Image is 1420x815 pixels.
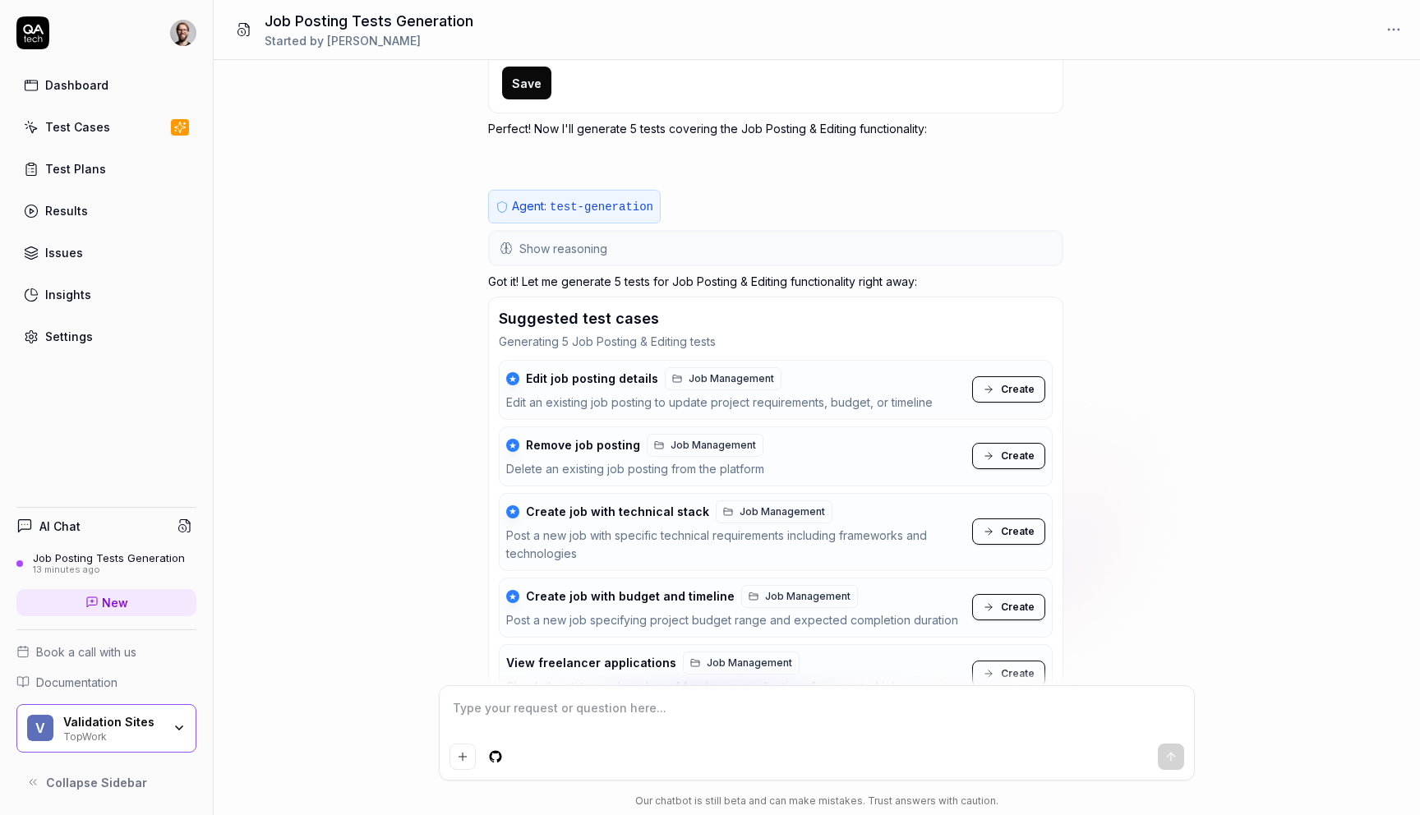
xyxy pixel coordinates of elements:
a: Job Management [647,434,763,457]
span: Show reasoning [519,240,607,257]
a: Issues [16,237,196,269]
span: Create job with budget and timeline [526,589,735,604]
div: ★ [506,505,519,518]
span: Collapse Sidebar [46,774,147,791]
div: Post a new job with specific technical requirements including frameworks and technologies [506,527,966,564]
button: Show reasoning [490,232,1062,265]
span: View freelancer applications [506,656,676,670]
button: Create [972,443,1045,469]
span: Job Management [707,656,792,670]
a: Job Management [683,652,800,675]
button: Save [502,67,551,99]
a: New [16,589,196,616]
div: ★ [506,590,519,603]
span: Documentation [36,674,118,691]
a: Book a call with us [16,643,196,661]
span: test-generation [550,200,653,214]
button: Create [972,518,1045,545]
p: Perfect! Now I'll generate 5 tests covering the Job Posting & Editing functionality: [488,120,1063,137]
div: Test Cases [45,118,110,136]
span: Job Management [740,504,825,519]
div: Validation Sites [63,715,162,730]
a: Job Posting Tests Generation13 minutes ago [16,551,196,576]
div: Edit an existing job posting to update project requirements, budget, or timeline [506,394,933,412]
button: Create [972,376,1045,403]
span: Job Management [689,371,774,386]
a: Job Management [665,367,781,390]
a: Documentation [16,674,196,691]
span: Book a call with us [36,643,136,661]
div: Insights [45,286,91,303]
div: Job Posting Tests Generation [33,551,185,564]
div: ★ [506,439,519,452]
a: Job Management [741,585,858,608]
h4: AI Chat [39,518,81,535]
p: Got it! Let me generate 5 tests for Job Posting & Editing functionality right away: [488,273,1063,290]
div: Check the status and number of freelancer applications for a posted job [506,678,899,697]
span: [PERSON_NAME] [327,34,421,48]
button: Create [972,594,1045,620]
span: Create [1001,600,1035,615]
a: Test Cases [16,111,196,143]
button: VValidation SitesTopWork [16,704,196,753]
button: Add attachment [450,744,476,770]
span: Remove job posting [526,438,640,453]
a: Test Plans [16,153,196,185]
a: Dashboard [16,69,196,101]
h3: Suggested test cases [499,307,659,329]
span: Create [1001,524,1035,539]
a: Insights [16,279,196,311]
div: TopWork [63,729,162,742]
p: Agent: [512,197,653,216]
div: 13 minutes ago [33,564,185,576]
button: Collapse Sidebar [16,766,196,799]
div: Post a new job specifying project budget range and expected completion duration [506,611,958,630]
div: Issues [45,244,83,261]
img: d4af4cc1-46da-4b6d-b55d-12ac9a222ca7.jpeg [170,20,196,46]
div: ★ [506,372,519,385]
button: Create [972,661,1045,687]
span: Job Management [765,589,851,604]
div: Settings [45,328,93,345]
span: Create [1001,449,1035,463]
div: Results [45,202,88,219]
div: Started by [265,32,473,49]
span: V [27,715,53,741]
a: Job Management [716,500,832,523]
span: Create job with technical stack [526,504,709,519]
a: Settings [16,320,196,352]
div: Our chatbot is still beta and can make mistakes. Trust answers with caution. [439,794,1195,808]
span: Job Management [671,438,756,453]
span: Create [1001,382,1035,397]
div: Delete an existing job posting from the platform [506,460,764,479]
span: Create [1001,666,1035,681]
span: New [102,594,128,611]
span: Edit job posting details [526,371,658,386]
div: Dashboard [45,76,108,94]
h1: Job Posting Tests Generation [265,10,473,32]
p: Generating 5 Job Posting & Editing tests [499,333,1053,350]
a: Results [16,195,196,227]
div: Test Plans [45,160,106,177]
